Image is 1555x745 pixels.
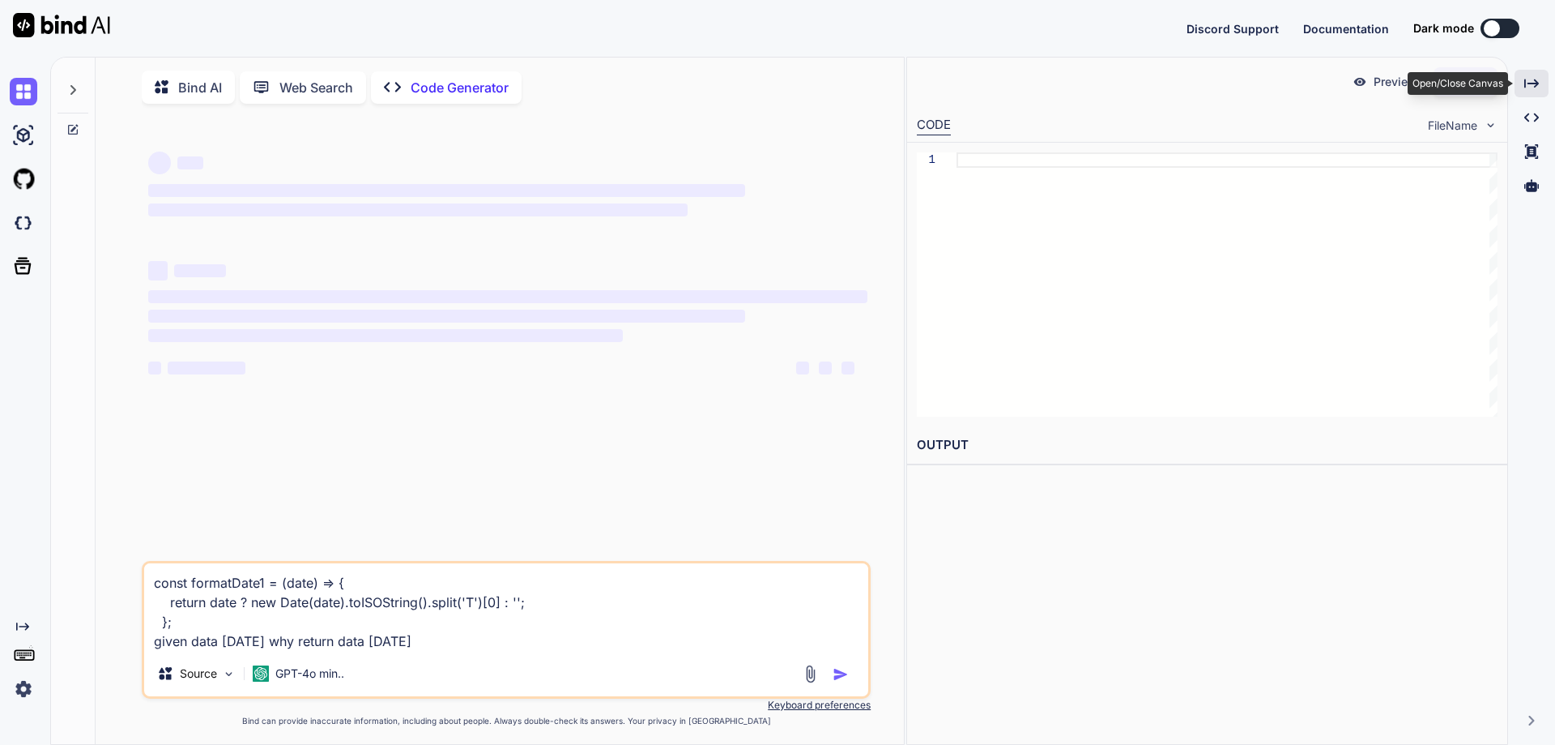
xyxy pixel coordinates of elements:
[148,310,745,323] span: ‌
[10,165,37,193] img: githubLight
[275,666,344,682] p: GPT-4o min..
[819,362,832,375] span: ‌
[1413,20,1474,36] span: Dark mode
[907,426,1507,465] h2: OUTPUT
[1374,74,1417,90] p: Preview
[148,152,171,174] span: ‌
[841,362,854,375] span: ‌
[174,264,226,277] span: ‌
[1186,22,1279,36] span: Discord Support
[222,667,236,681] img: Pick Models
[10,675,37,703] img: settings
[10,78,37,105] img: chat
[10,209,37,237] img: darkCloudIdeIcon
[279,78,353,97] p: Web Search
[168,362,245,375] span: ‌
[1408,72,1508,95] div: Open/Close Canvas
[142,715,871,727] p: Bind can provide inaccurate information, including about people. Always double-check its answers....
[148,290,867,303] span: ‌
[796,362,809,375] span: ‌
[13,13,110,37] img: Bind AI
[177,156,203,169] span: ‌
[144,563,868,651] textarea: const formatDate1 = (date) => { return date ? new Date(date).toISOString().split('T')[0] : ''; };...
[253,666,269,682] img: GPT-4o mini
[411,78,509,97] p: Code Generator
[917,116,951,135] div: CODE
[148,184,745,197] span: ‌
[1428,118,1477,134] span: FileName
[1484,118,1497,132] img: chevron down
[148,329,623,342] span: ‌
[1303,20,1389,37] button: Documentation
[801,665,820,683] img: attachment
[180,666,217,682] p: Source
[1303,22,1389,36] span: Documentation
[10,122,37,149] img: ai-studio
[917,152,935,168] div: 1
[1186,20,1279,37] button: Discord Support
[148,261,168,280] span: ‌
[148,203,688,216] span: ‌
[142,699,871,712] p: Keyboard preferences
[833,666,849,683] img: icon
[178,78,222,97] p: Bind AI
[148,362,161,375] span: ‌
[1353,75,1367,89] img: preview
